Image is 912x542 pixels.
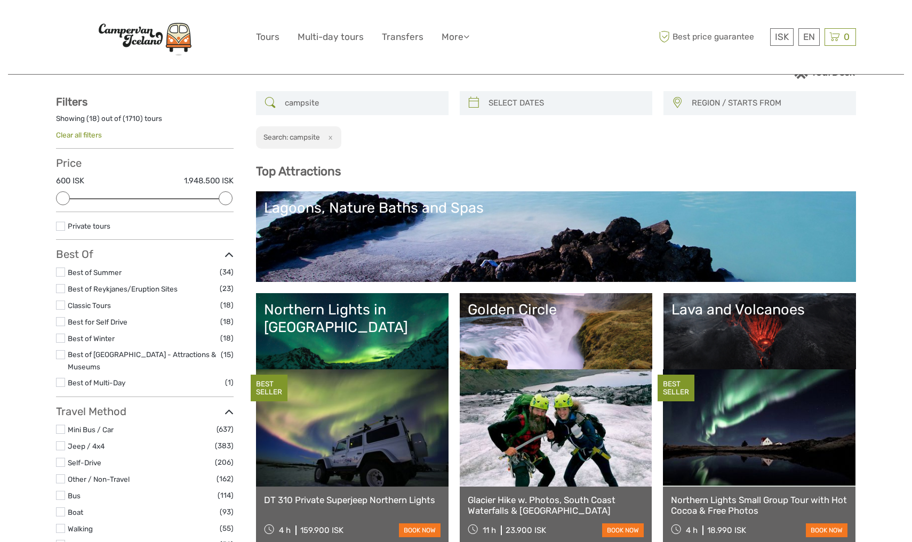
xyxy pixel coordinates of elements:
[806,523,847,537] a: book now
[399,523,441,537] a: book now
[506,525,546,535] div: 23.900 ISK
[671,301,848,318] div: Lava and Volcanoes
[68,301,111,310] a: Classic Tours
[442,29,469,45] a: More
[264,301,441,376] a: Northern Lights in [GEOGRAPHIC_DATA]
[468,495,644,516] a: Glacier Hike w. Photos, South Coast Waterfalls & [GEOGRAPHIC_DATA]
[86,15,204,60] img: Scandinavian Travel
[264,199,848,274] a: Lagoons, Nature Baths and Spas
[264,495,441,505] a: DT 310 Private Superjeep Northern Lights
[658,375,694,401] div: BEST SELLER
[483,525,496,535] span: 11 h
[251,375,287,401] div: BEST SELLER
[220,282,234,295] span: (23)
[68,475,130,483] a: Other / Non-Travel
[217,473,234,485] span: (162)
[220,316,234,328] span: (18)
[68,222,110,230] a: Private tours
[221,349,234,361] span: (15)
[184,175,234,187] label: 1.948.500 ISK
[382,29,423,45] a: Transfers
[322,132,336,143] button: x
[656,28,767,46] span: Best price guarantee
[264,301,441,336] div: Northern Lights in [GEOGRAPHIC_DATA]
[263,133,320,141] h2: Search: campsite
[68,442,105,450] a: Jeep / 4x4
[602,523,644,537] a: book now
[68,318,127,326] a: Best for Self Drive
[687,94,851,112] button: REGION / STARTS FROM
[300,525,343,535] div: 159.900 ISK
[68,491,81,500] a: Bus
[68,524,93,533] a: Walking
[225,376,234,389] span: (1)
[264,199,848,216] div: Lagoons, Nature Baths and Spas
[298,29,364,45] a: Multi-day tours
[68,458,101,467] a: Self-Drive
[56,248,234,261] h3: Best Of
[56,157,234,169] h3: Price
[218,489,234,501] span: (114)
[56,175,84,187] label: 600 ISK
[215,440,234,452] span: (383)
[68,334,115,343] a: Best of Winter
[468,301,644,318] div: Golden Circle
[220,522,234,535] span: (55)
[125,114,140,124] label: 1710
[279,525,291,535] span: 4 h
[707,525,746,535] div: 18.990 ISK
[56,114,234,130] div: Showing ( ) out of ( ) tours
[56,95,87,108] strong: Filters
[256,164,341,179] b: Top Attractions
[842,31,851,42] span: 0
[686,525,698,535] span: 4 h
[220,299,234,311] span: (18)
[215,456,234,468] span: (206)
[220,506,234,518] span: (93)
[217,423,234,435] span: (637)
[281,94,443,112] input: SEARCH
[220,332,234,344] span: (18)
[68,268,122,277] a: Best of Summer
[68,508,83,516] a: Boat
[89,114,97,124] label: 18
[220,266,234,278] span: (34)
[68,350,216,371] a: Best of [GEOGRAPHIC_DATA] - Attractions & Museums
[798,28,820,46] div: EN
[256,29,279,45] a: Tours
[775,31,789,42] span: ISK
[484,94,647,112] input: SELECT DATES
[671,495,847,516] a: Northern Lights Small Group Tour with Hot Cocoa & Free Photos
[68,425,114,434] a: Mini Bus / Car
[68,378,125,387] a: Best of Multi-Day
[56,405,234,418] h3: Travel Method
[468,301,644,376] a: Golden Circle
[56,131,102,139] a: Clear all filters
[671,301,848,376] a: Lava and Volcanoes
[68,285,178,293] a: Best of Reykjanes/Eruption Sites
